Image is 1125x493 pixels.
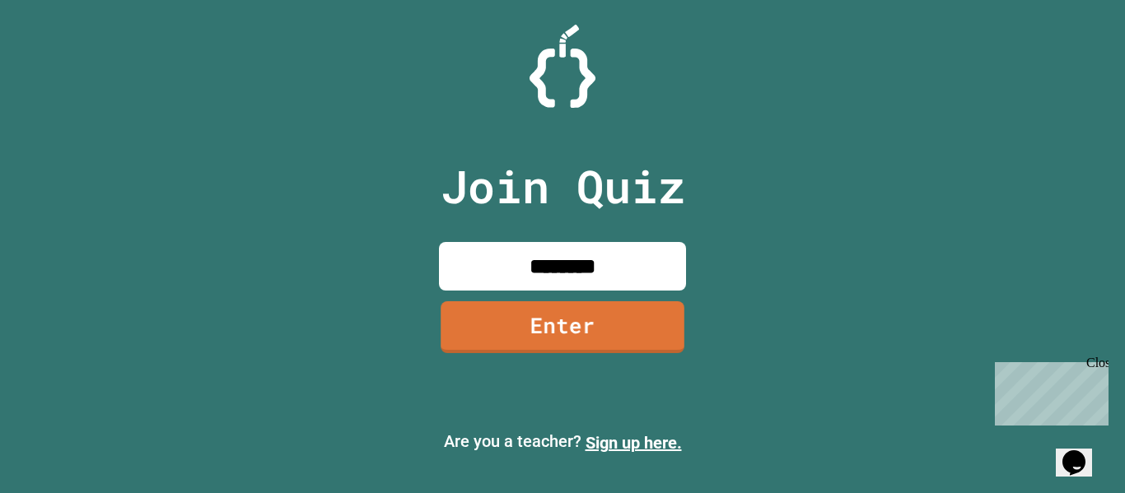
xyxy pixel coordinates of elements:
[988,356,1109,426] iframe: chat widget
[1056,427,1109,477] iframe: chat widget
[530,25,595,108] img: Logo.svg
[13,429,1112,455] p: Are you a teacher?
[441,152,685,221] p: Join Quiz
[7,7,114,105] div: Chat with us now!Close
[586,433,682,453] a: Sign up here.
[441,301,684,353] a: Enter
